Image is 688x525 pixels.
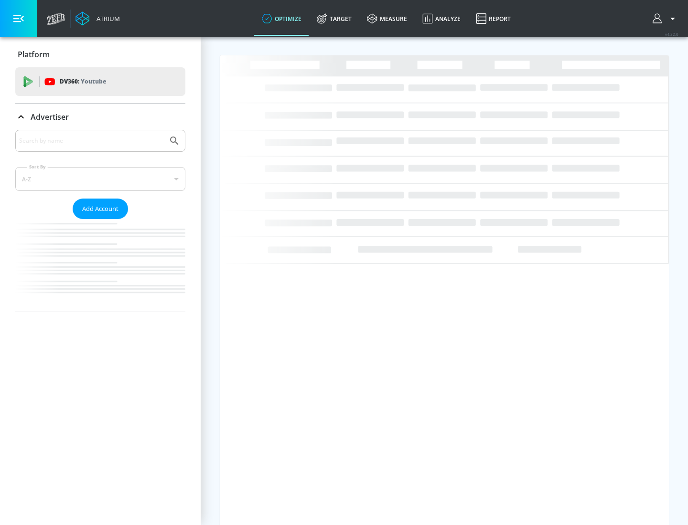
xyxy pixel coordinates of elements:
a: Analyze [415,1,468,36]
a: optimize [254,1,309,36]
div: Platform [15,41,185,68]
div: DV360: Youtube [15,67,185,96]
a: Report [468,1,518,36]
a: Atrium [75,11,120,26]
label: Sort By [27,164,48,170]
div: A-Z [15,167,185,191]
div: Atrium [93,14,120,23]
div: Advertiser [15,130,185,312]
p: Advertiser [31,112,69,122]
a: Target [309,1,359,36]
div: Advertiser [15,104,185,130]
span: Add Account [82,203,118,214]
p: DV360: [60,76,106,87]
nav: list of Advertiser [15,219,185,312]
p: Youtube [81,76,106,86]
input: Search by name [19,135,164,147]
button: Add Account [73,199,128,219]
span: v 4.32.0 [665,31,678,37]
p: Platform [18,49,50,60]
a: measure [359,1,415,36]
